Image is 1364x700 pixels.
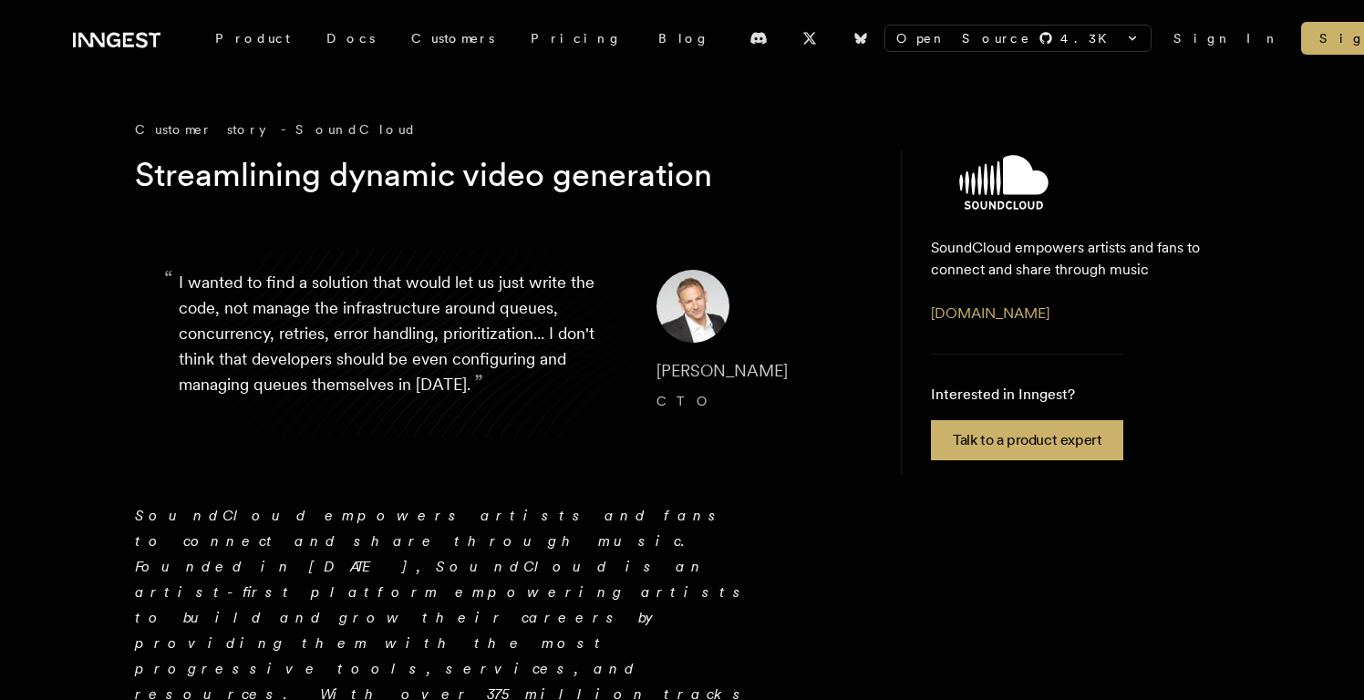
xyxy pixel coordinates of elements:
p: Interested in Inngest? [931,384,1123,406]
span: 4.3 K [1060,29,1118,47]
a: Customers [393,22,512,55]
a: Talk to a product expert [931,420,1123,460]
a: Discord [739,24,779,53]
a: X [790,24,830,53]
p: SoundCloud empowers artists and fans to connect and share through music [931,237,1200,281]
a: [DOMAIN_NAME] [931,304,1049,322]
a: Bluesky [841,24,881,53]
span: “ [164,273,173,284]
span: [PERSON_NAME] [656,361,788,380]
div: Customer story - SoundCloud [135,120,864,139]
a: Sign In [1173,29,1279,47]
span: CTO [656,394,717,408]
a: Pricing [512,22,640,55]
img: SoundCloud's logo [894,155,1113,210]
img: Image of Matthew Drooker [656,270,729,343]
a: Docs [308,22,393,55]
span: Open Source [896,29,1031,47]
div: Product [197,22,308,55]
span: ” [474,369,483,396]
h1: Streamlining dynamic video generation [135,153,835,197]
a: Blog [640,22,728,55]
p: I wanted to find a solution that would let us just write the code, not manage the infrastructure ... [179,270,627,416]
